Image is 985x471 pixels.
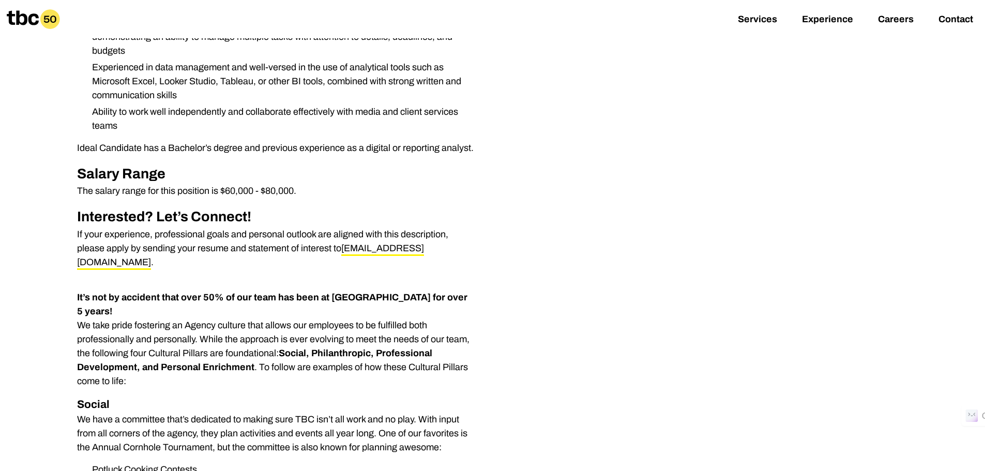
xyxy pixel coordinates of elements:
[77,163,474,185] h2: Salary Range
[878,14,914,26] a: Careers
[77,397,474,413] h3: Social
[77,184,474,198] p: The salary range for this position is $60,000 - $80,000.
[77,292,467,316] strong: It’s not by accident that over 50% of our team has been at [GEOGRAPHIC_DATA] for over 5 years!
[938,14,973,26] a: Contact
[738,14,777,26] a: Services
[84,105,474,133] li: Ability to work well independently and collaborate effectively with media and client services teams
[77,227,474,269] p: If your experience, professional goals and personal outlook are aligned with this description, pl...
[802,14,853,26] a: Experience
[77,348,432,372] strong: Social, Philanthropic, Professional Development, and Personal Enrichment
[77,291,474,388] p: We take pride fostering an Agency culture that allows our employees to be fulfilled both professi...
[77,141,474,155] p: Ideal Candidate has a Bachelor’s degree and previous experience as a digital or reporting analyst.
[84,60,474,102] li: Experienced in data management and well-versed in the use of analytical tools such as Microsoft E...
[77,206,474,227] h2: Interested? Let’s Connect!
[77,413,474,454] p: We have a committee that’s dedicated to making sure TBC isn’t all work and no play. With input fr...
